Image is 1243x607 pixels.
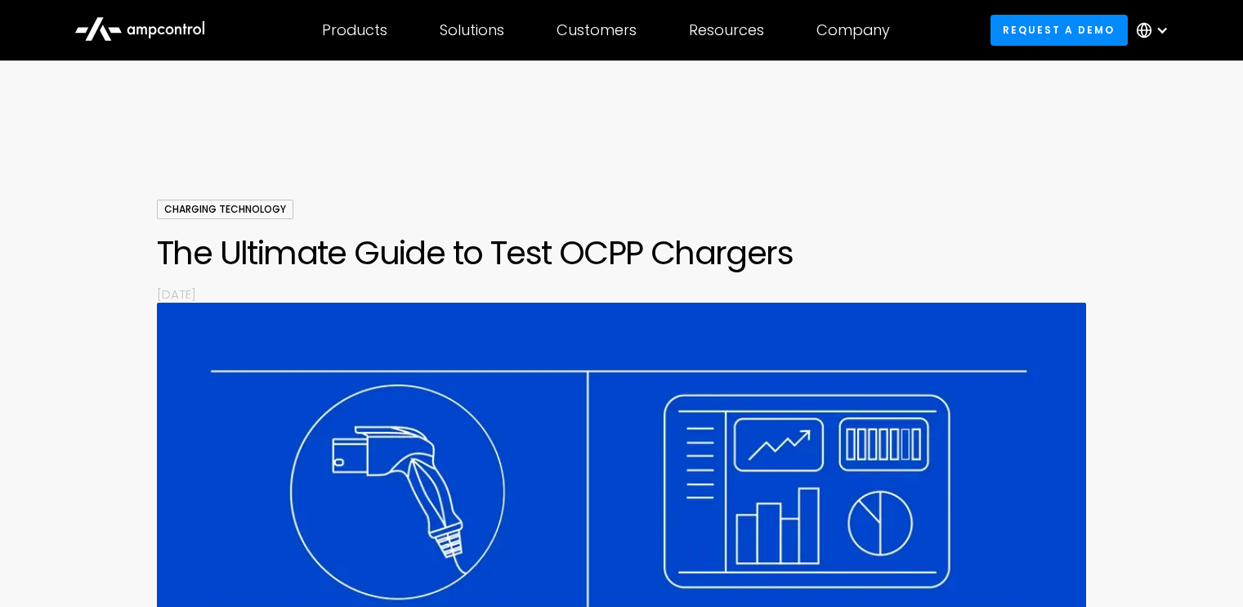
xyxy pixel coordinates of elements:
[322,21,387,39] div: Products
[157,200,293,219] div: Charging Technology
[689,21,764,39] div: Resources
[990,15,1128,45] a: Request a demo
[157,286,1086,303] p: [DATE]
[440,21,504,39] div: Solutions
[816,21,890,39] div: Company
[157,233,1086,272] h1: The Ultimate Guide to Test OCPP Chargers
[557,21,637,39] div: Customers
